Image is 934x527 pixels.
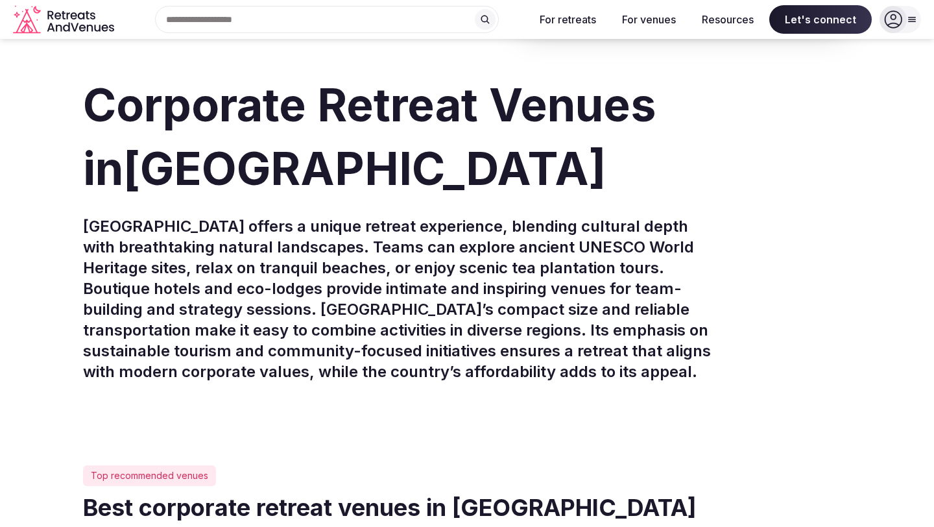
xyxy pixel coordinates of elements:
button: For retreats [529,5,606,34]
h1: Corporate Retreat Venues in [GEOGRAPHIC_DATA] [83,73,851,201]
a: Visit the homepage [13,5,117,34]
span: Let's connect [769,5,872,34]
div: Top recommended venues [83,465,216,486]
svg: Retreats and Venues company logo [13,5,117,34]
button: Resources [691,5,764,34]
h2: Best corporate retreat venues in [GEOGRAPHIC_DATA] [83,491,851,524]
p: [GEOGRAPHIC_DATA] offers a unique retreat experience, blending cultural depth with breathtaking n... [83,216,715,382]
button: For venues [612,5,686,34]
